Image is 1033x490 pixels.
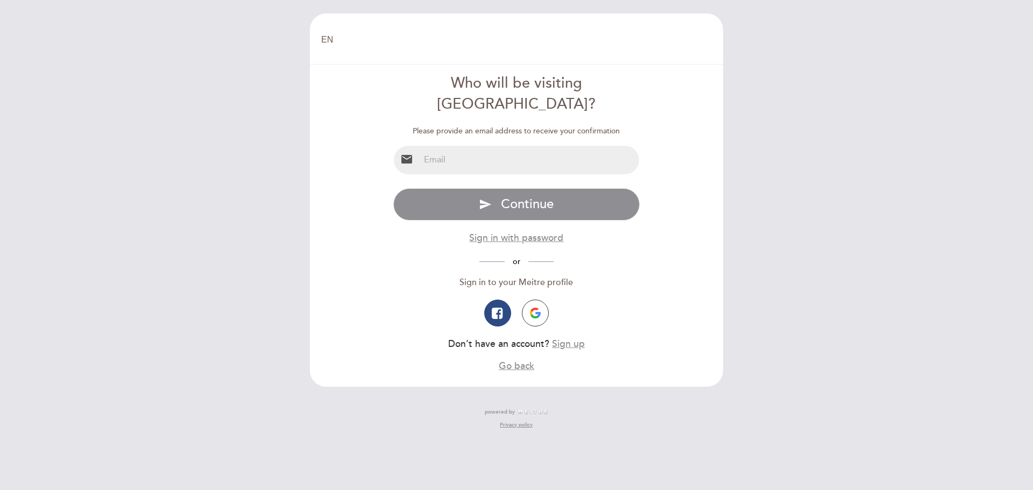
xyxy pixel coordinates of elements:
a: powered by [485,408,548,416]
button: send Continue [393,188,640,221]
div: Please provide an email address to receive your confirmation [393,126,640,137]
div: Sign in to your Meitre profile [393,276,640,289]
button: Sign in with password [469,231,563,245]
span: Don’t have an account? [448,338,549,350]
i: send [479,198,492,211]
i: email [400,153,413,166]
button: Sign up [552,337,585,351]
a: Privacy policy [500,421,533,429]
span: or [505,257,528,266]
div: Who will be visiting [GEOGRAPHIC_DATA]? [393,73,640,115]
img: MEITRE [518,409,548,415]
span: powered by [485,408,515,416]
img: icon-google.png [530,308,541,318]
input: Email [420,146,640,174]
button: Go back [499,359,534,373]
span: Continue [501,196,554,212]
